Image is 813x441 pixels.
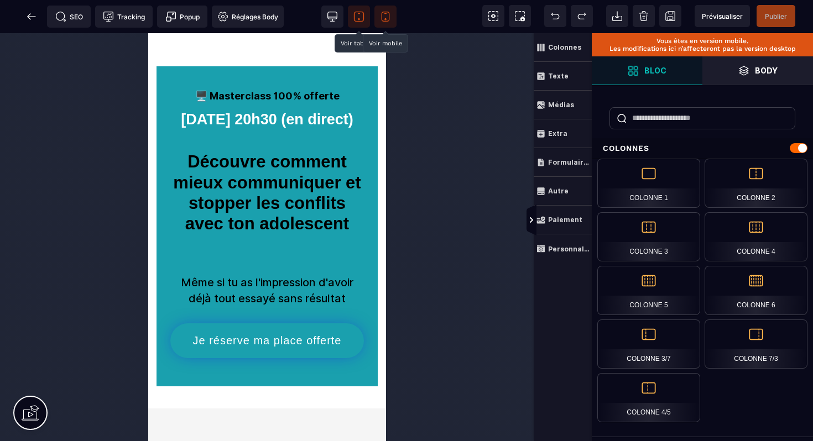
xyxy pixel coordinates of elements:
[592,204,603,237] span: Afficher les vues
[597,37,807,45] p: Vous êtes en version mobile.
[103,11,145,22] span: Tracking
[705,319,807,369] div: Colonne 7/3
[374,6,397,28] span: Voir mobile
[597,266,700,315] div: Colonne 5
[126,64,134,73] img: tab_keywords_by_traffic_grey.svg
[702,56,813,85] span: Ouvrir les calques
[33,243,205,272] b: Même si tu as l'impression d'avoir déjà tout essayé sans résultat
[57,65,85,72] div: Domaine
[548,72,569,80] strong: Texte
[31,18,54,27] div: v 4.0.25
[644,66,666,75] strong: Bloc
[217,11,278,22] span: Réglages Body
[705,212,807,261] div: Colonne 4
[157,6,207,28] span: Créer une alerte modale
[22,118,216,224] h1: Découvre comment mieux communiquer et stopper les conflits avec ton adolescent
[20,6,43,28] span: Retour
[548,129,567,138] strong: Extra
[702,12,743,20] span: Prévisualiser
[606,5,628,27] span: Importer
[45,64,54,73] img: tab_domain_overview_orange.svg
[705,266,807,315] div: Colonne 6
[544,5,566,27] span: Défaire
[47,57,191,69] b: 🖥️ Masterclass 100% offerte
[548,245,590,253] strong: Personnalisé
[548,187,569,195] strong: Autre
[55,11,83,22] span: SEO
[212,6,284,28] span: Favicon
[534,148,592,177] span: Formulaires
[321,6,343,28] span: Voir bureau
[597,159,700,208] div: Colonne 1
[597,373,700,422] div: Colonne 4/5
[29,29,125,38] div: Domaine: [DOMAIN_NAME]
[534,206,592,234] span: Paiement
[22,290,216,325] button: Je réserve ma place offerte
[597,319,700,369] div: Colonne 3/7
[534,33,592,62] span: Colonnes
[47,6,91,28] span: Métadata SEO
[597,212,700,261] div: Colonne 3
[534,234,592,263] span: Personnalisé
[548,216,582,224] strong: Paiement
[548,158,590,166] strong: Formulaires
[659,5,681,27] span: Enregistrer
[695,5,750,27] span: Aperçu
[509,5,531,27] span: Capture d'écran
[548,101,574,109] strong: Médias
[534,62,592,91] span: Texte
[482,5,504,27] span: Voir les composants
[95,6,153,28] span: Code de suivi
[765,12,787,20] span: Publier
[597,45,807,53] p: Les modifications ici n’affecteront pas la version desktop
[548,43,581,51] strong: Colonnes
[22,71,216,102] h2: [DATE] 20h30 (en direct)
[534,119,592,148] span: Extra
[592,138,813,159] div: Colonnes
[138,65,169,72] div: Mots-clés
[571,5,593,27] span: Rétablir
[165,11,200,22] span: Popup
[534,177,592,206] span: Autre
[18,18,27,27] img: logo_orange.svg
[755,66,778,75] strong: Body
[18,29,27,38] img: website_grey.svg
[534,91,592,119] span: Médias
[705,159,807,208] div: Colonne 2
[633,5,655,27] span: Nettoyage
[592,56,702,85] span: Ouvrir les blocs
[757,5,795,27] span: Enregistrer le contenu
[348,6,370,28] span: Voir tablette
